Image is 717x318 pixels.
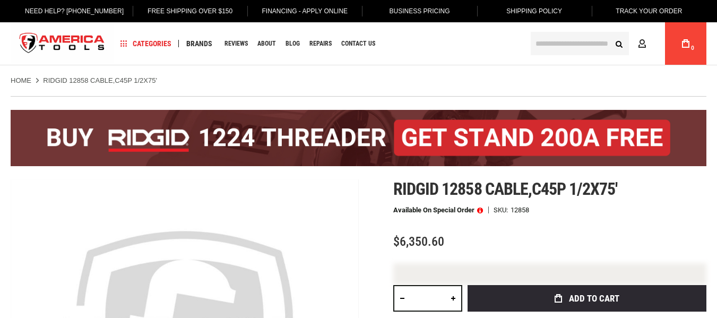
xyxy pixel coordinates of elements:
a: Repairs [305,37,336,51]
img: BOGO: Buy the RIDGID® 1224 Threader (26092), get the 92467 200A Stand FREE! [11,110,706,166]
a: store logo [11,24,114,64]
span: Add to Cart [569,294,619,303]
span: Contact Us [341,40,375,47]
span: Reviews [224,40,248,47]
span: Repairs [309,40,332,47]
strong: SKU [494,207,511,213]
a: 0 [676,22,696,65]
a: Reviews [220,37,253,51]
div: 12858 [511,207,529,213]
strong: RIDGID 12858 CABLE,C45P 1/2X75' [43,76,157,84]
span: About [257,40,276,47]
span: $6,350.60 [393,234,444,249]
img: America Tools [11,24,114,64]
span: Shipping Policy [506,7,562,15]
a: About [253,37,281,51]
span: 0 [691,45,694,51]
span: Ridgid 12858 cable,c45p 1/2x75' [393,179,617,199]
button: Search [609,33,629,54]
span: Blog [286,40,300,47]
p: Available on Special Order [393,207,483,214]
span: Brands [186,40,212,47]
button: Add to Cart [468,285,706,312]
a: Home [11,76,31,85]
a: Blog [281,37,305,51]
a: Categories [116,37,176,51]
a: Contact Us [336,37,380,51]
a: Brands [182,37,217,51]
span: Categories [120,40,171,47]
